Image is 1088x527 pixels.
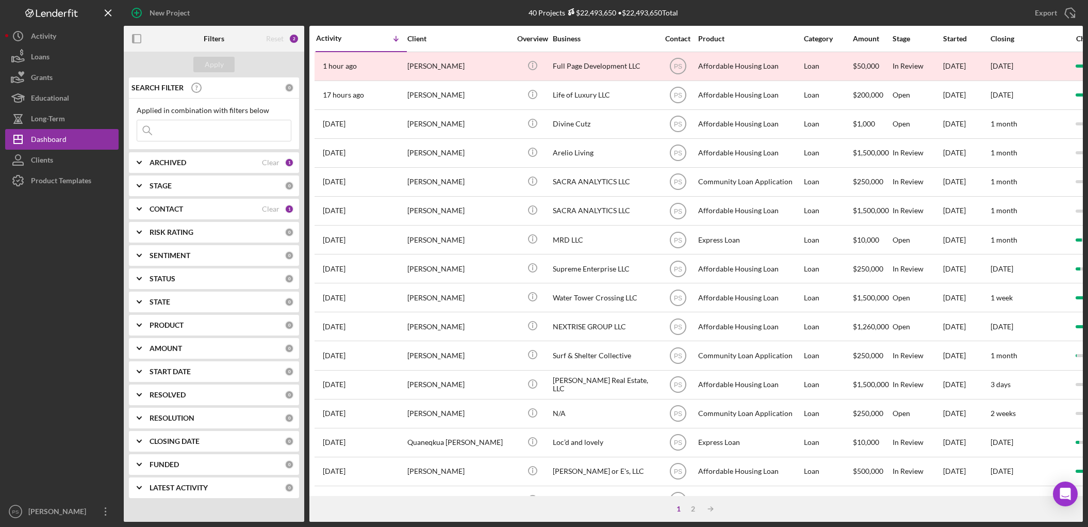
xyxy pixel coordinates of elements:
[893,168,942,196] div: In Review
[323,265,345,273] time: 2025-08-27 16:57
[407,35,510,43] div: Client
[943,255,990,282] div: [DATE]
[943,82,990,109] div: [DATE]
[804,342,852,369] div: Loan
[673,294,682,301] text: PS
[853,53,892,80] div: $50,000
[991,409,1016,418] time: 2 weeks
[193,57,235,72] button: Apply
[150,414,194,422] b: RESOLUTION
[553,429,656,456] div: Loc’d and lovely
[323,438,345,446] time: 2025-08-04 22:16
[943,429,990,456] div: [DATE]
[262,205,279,213] div: Clear
[204,35,224,43] b: Filters
[853,235,879,244] span: $10,000
[698,139,801,167] div: Affordable Housing Loan
[323,178,345,186] time: 2025-09-01 03:03
[553,139,656,167] div: Arelio Living
[407,82,510,109] div: [PERSON_NAME]
[853,90,883,99] span: $200,000
[991,322,1013,331] time: [DATE]
[262,158,279,167] div: Clear
[323,380,345,389] time: 2025-08-13 14:22
[804,458,852,485] div: Loan
[991,438,1013,446] time: [DATE]
[407,371,510,398] div: [PERSON_NAME]
[266,35,284,43] div: Reset
[991,206,1017,215] time: 1 month
[853,206,889,215] span: $1,500,000
[407,458,510,485] div: [PERSON_NAME]
[31,26,56,49] div: Activity
[893,110,942,138] div: Open
[553,400,656,427] div: N/A
[553,35,656,43] div: Business
[5,129,119,150] button: Dashboard
[853,177,883,186] span: $250,000
[407,429,510,456] div: Quaneqkua [PERSON_NAME]
[137,106,291,115] div: Applied in combination with filters below
[285,390,294,400] div: 0
[673,92,682,99] text: PS
[893,82,942,109] div: Open
[5,46,119,67] button: Loans
[673,439,682,446] text: PS
[131,84,184,92] b: SEARCH FILTER
[804,35,852,43] div: Category
[323,323,345,331] time: 2025-08-25 03:47
[150,437,200,445] b: CLOSING DATE
[698,226,801,253] div: Express Loan
[5,150,119,170] a: Clients
[698,168,801,196] div: Community Loan Application
[893,197,942,225] div: In Review
[853,293,889,302] span: $1,500,000
[407,400,510,427] div: [PERSON_NAME]
[991,467,1013,475] time: [DATE]
[943,284,990,311] div: [DATE]
[1035,3,1057,23] div: Export
[991,177,1017,186] time: 1 month
[893,313,942,340] div: Open
[553,168,656,196] div: SACRA ANALYTICS LLC
[150,251,190,260] b: SENTIMENT
[893,400,942,427] div: Open
[407,139,510,167] div: [PERSON_NAME]
[285,228,294,237] div: 0
[853,438,879,446] span: $10,000
[150,391,186,399] b: RESOLVED
[553,255,656,282] div: Supreme Enterprise LLC
[323,206,345,215] time: 2025-09-01 03:01
[658,35,697,43] div: Contact
[150,158,186,167] b: ARCHIVED
[285,204,294,214] div: 1
[5,26,119,46] button: Activity
[513,35,552,43] div: Overview
[673,121,682,128] text: PS
[698,110,801,138] div: Affordable Housing Loan
[853,264,883,273] span: $250,000
[529,8,678,17] div: 40 Projects • $22,493,650 Total
[673,410,682,418] text: PS
[804,168,852,196] div: Loan
[150,321,184,329] b: PRODUCT
[893,226,942,253] div: Open
[285,367,294,376] div: 0
[407,255,510,282] div: [PERSON_NAME]
[150,460,179,469] b: FUNDED
[323,120,345,128] time: 2025-09-02 21:45
[893,53,942,80] div: In Review
[698,82,801,109] div: Affordable Housing Loan
[12,509,19,515] text: PS
[285,181,294,190] div: 0
[893,487,942,514] div: In Review
[553,284,656,311] div: Water Tower Crossing LLC
[893,35,942,43] div: Stage
[853,351,883,360] span: $250,000
[804,284,852,311] div: Loan
[991,380,1011,389] time: 3 days
[26,501,93,524] div: [PERSON_NAME]
[943,197,990,225] div: [DATE]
